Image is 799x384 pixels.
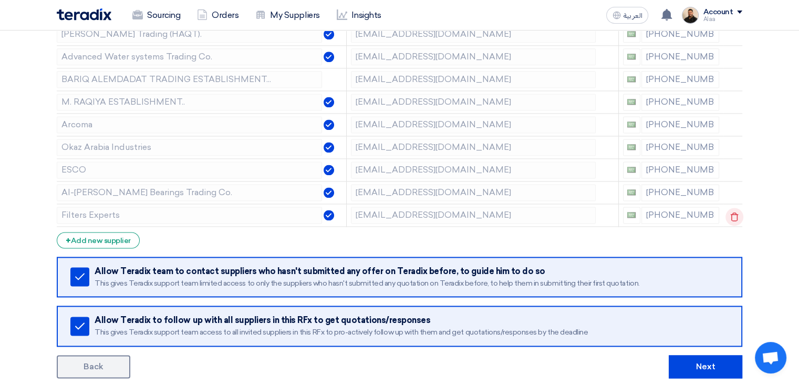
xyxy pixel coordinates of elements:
[57,207,322,224] input: Supplier Name
[189,4,247,27] a: Orders
[324,119,334,130] img: Verified Account
[351,207,596,224] input: Email
[755,342,786,373] div: Open chat
[351,26,596,43] input: Email
[324,29,334,39] img: Verified Account
[328,4,390,27] a: Insights
[57,355,130,378] a: Back
[324,187,334,198] img: Verified Account
[669,355,742,378] button: Next
[351,161,596,178] input: Email
[57,26,322,43] input: Supplier Name
[324,165,334,175] img: Verified Account
[95,266,728,277] div: Allow Teradix team to contact suppliers who hasn't submitted any offer on Teradix before, to guid...
[57,71,322,88] input: Supplier Name
[351,94,596,110] input: Email
[57,139,322,156] input: Supplier Name
[57,116,322,133] input: Supplier Name
[324,97,334,107] img: Verified Account
[703,8,733,17] div: Account
[57,232,140,248] div: Add new supplier
[351,139,596,156] input: Email
[351,71,596,88] input: Email
[324,142,334,153] img: Verified Account
[247,4,328,27] a: My Suppliers
[57,184,322,201] input: Supplier Name
[57,161,322,178] input: Supplier Name
[57,94,322,110] input: Supplier Name
[351,48,596,65] input: Email
[623,12,642,19] span: العربية
[351,184,596,201] input: Email
[57,48,322,65] input: Supplier Name
[124,4,189,27] a: Sourcing
[95,328,728,337] div: This gives Teradix support team access to all invited suppliers in this RFx to pro-actively follo...
[324,210,334,220] img: Verified Account
[57,8,111,21] img: Teradix logo
[606,7,648,24] button: العربية
[351,116,596,133] input: Email
[324,52,334,62] img: Verified Account
[66,236,71,246] span: +
[95,315,728,326] div: Allow Teradix to follow up with all suppliers in this RFx to get quotations/responses
[682,7,699,24] img: MAA_1717931611039.JPG
[703,16,742,22] div: Alaa
[95,279,728,288] div: This gives Teradix support team limited access to only the suppliers who hasn't submitted any quo...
